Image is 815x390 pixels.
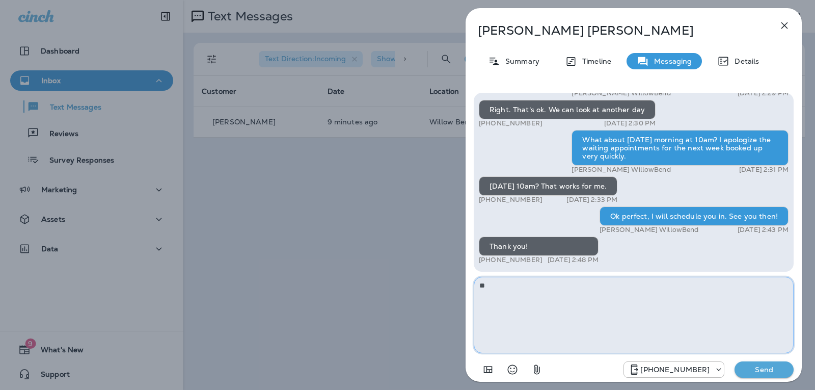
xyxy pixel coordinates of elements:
[479,256,542,264] p: [PHONE_NUMBER]
[600,226,698,234] p: [PERSON_NAME] WillowBend
[566,196,617,204] p: [DATE] 2:33 PM
[479,237,599,256] div: Thank you!
[548,256,599,264] p: [DATE] 2:48 PM
[739,166,789,174] p: [DATE] 2:31 PM
[743,365,785,374] p: Send
[738,89,789,97] p: [DATE] 2:29 PM
[479,100,656,119] div: Right. That's ok. We can look at another day
[624,363,724,376] div: +1 (813) 497-4455
[478,23,756,38] p: [PERSON_NAME] [PERSON_NAME]
[604,119,656,127] p: [DATE] 2:30 PM
[479,119,542,127] p: [PHONE_NUMBER]
[502,359,523,380] button: Select an emoji
[729,57,759,65] p: Details
[577,57,611,65] p: Timeline
[649,57,692,65] p: Messaging
[640,366,710,374] p: [PHONE_NUMBER]
[572,166,670,174] p: [PERSON_NAME] WillowBend
[735,361,794,378] button: Send
[572,89,670,97] p: [PERSON_NAME] WillowBend
[479,176,617,196] div: [DATE] 10am? That works for me.
[600,206,789,226] div: Ok perfect, I will schedule you in. See you then!
[572,130,789,166] div: What about [DATE] morning at 10am? I apologize the waiting appointments for the next week booked ...
[500,57,539,65] p: Summary
[479,196,542,204] p: [PHONE_NUMBER]
[738,226,789,234] p: [DATE] 2:43 PM
[478,359,498,380] button: Add in a premade template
